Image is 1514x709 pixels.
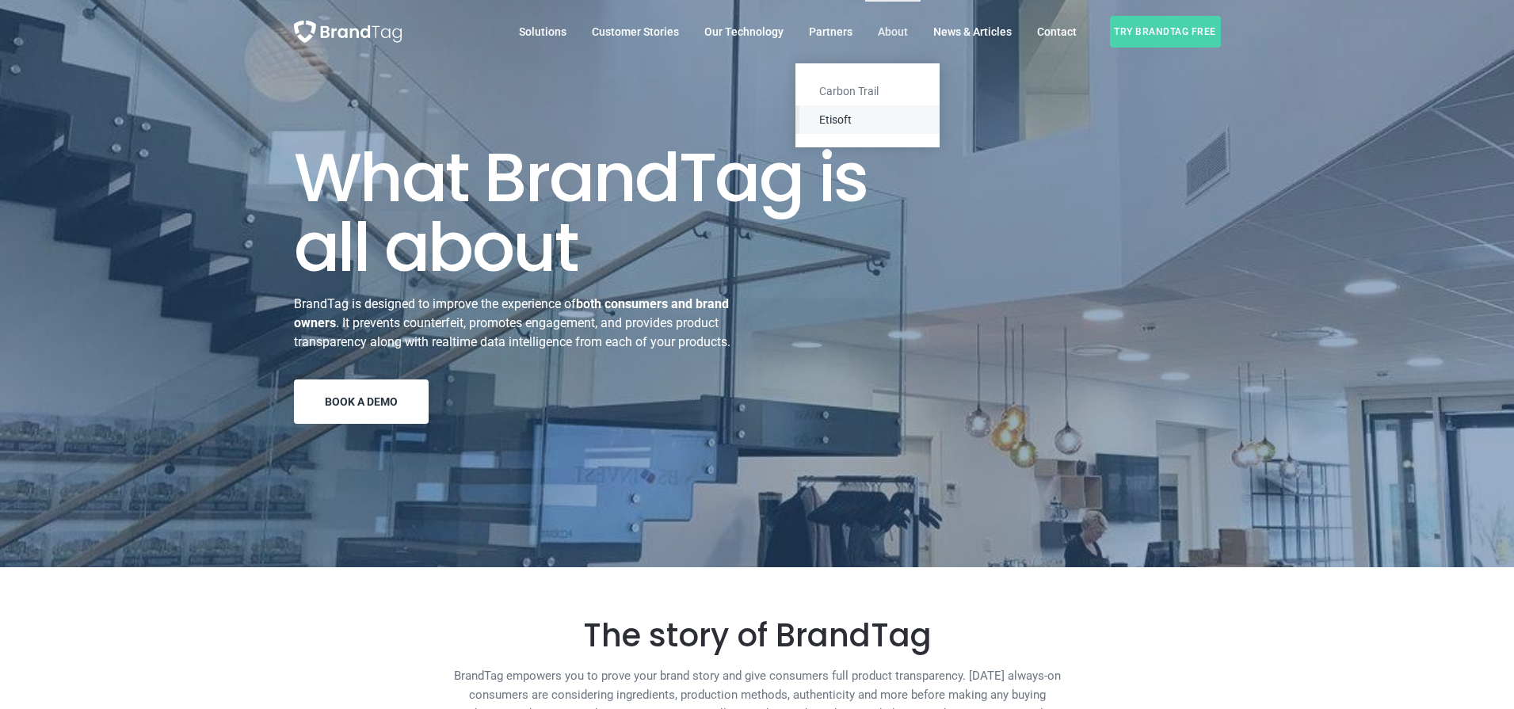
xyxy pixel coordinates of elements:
[325,379,398,424] span: Book a demo
[592,25,679,38] span: Customer Stories
[1037,25,1077,38] span: Contact
[452,616,1062,654] h1: The story of BrandTag
[795,105,940,134] a: Etisoft
[294,295,746,352] p: BrandTag is designed to improve the experience of . It prevents counterfeit, promotes engagement,...
[519,25,566,38] span: Solutions
[878,25,908,38] span: About
[809,25,852,38] span: Partners
[294,143,904,282] h2: What BrandTag is all about
[795,63,940,147] ul: Partners
[294,379,429,424] a: Book a demo
[933,25,1012,38] span: News & Articles
[294,21,402,43] img: BrandTag
[795,77,940,105] a: Carbon Trail
[704,25,784,38] span: Our Technology
[1110,16,1221,48] span: Try BrandTag free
